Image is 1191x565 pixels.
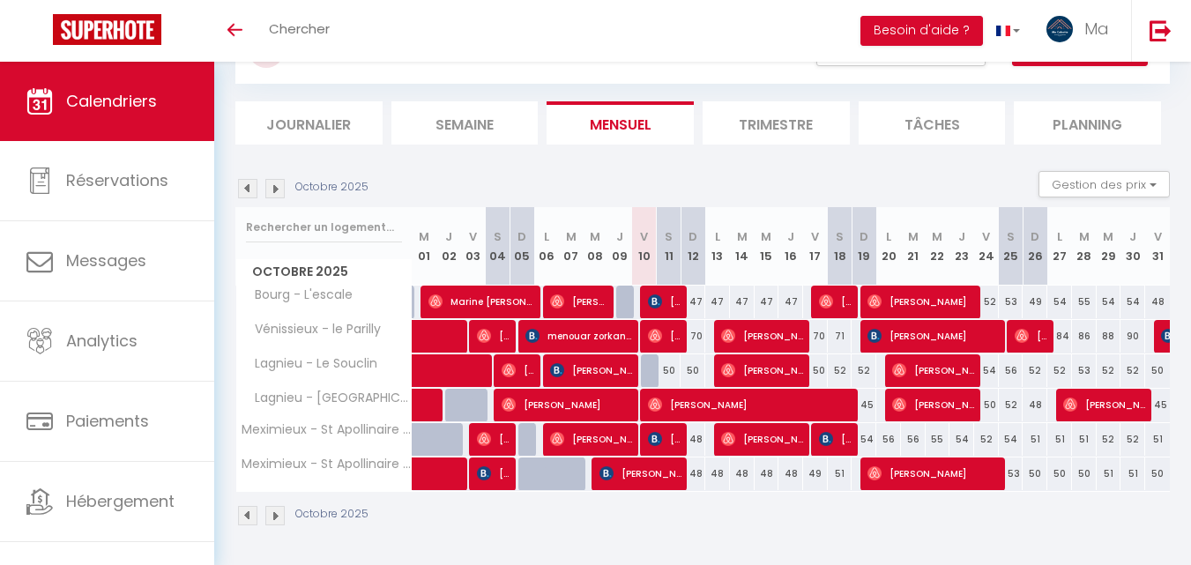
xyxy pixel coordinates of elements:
[803,320,828,353] div: 70
[66,330,138,352] span: Analytics
[974,286,999,318] div: 52
[584,207,608,286] th: 08
[419,228,429,245] abbr: M
[828,207,852,286] th: 18
[1097,354,1121,387] div: 52
[721,319,803,353] span: [PERSON_NAME]
[974,207,999,286] th: 24
[705,207,730,286] th: 13
[657,354,681,387] div: 50
[926,207,950,286] th: 22
[761,228,771,245] abbr: M
[721,422,803,456] span: [PERSON_NAME]
[1046,16,1073,42] img: ...
[949,423,974,456] div: 54
[778,207,803,286] th: 16
[1072,457,1097,490] div: 50
[428,285,535,318] span: Marine [PERSON_NAME]
[705,286,730,318] div: 47
[926,423,950,456] div: 55
[681,354,705,387] div: 50
[1072,207,1097,286] th: 28
[1097,423,1121,456] div: 52
[1084,18,1109,40] span: Ma
[819,285,852,318] span: [PERSON_NAME]
[1145,423,1170,456] div: 51
[239,389,415,408] span: Lagnieu - [GEOGRAPHIC_DATA]
[778,457,803,490] div: 48
[1072,354,1097,387] div: 53
[974,389,999,421] div: 50
[239,457,415,471] span: Meximieux - St Apollinaire N°3
[1023,457,1047,490] div: 50
[66,249,146,271] span: Messages
[648,285,681,318] span: [PERSON_NAME]
[999,389,1024,421] div: 52
[494,228,502,245] abbr: S
[778,286,803,318] div: 47
[239,286,357,305] span: Bourg - L'escale
[901,423,926,456] div: 56
[852,423,876,456] div: 54
[502,388,633,421] span: [PERSON_NAME]
[607,207,632,286] th: 09
[811,228,819,245] abbr: V
[1079,228,1090,245] abbr: M
[901,207,926,286] th: 21
[1063,388,1145,421] span: [PERSON_NAME]
[859,101,1006,145] li: Tâches
[1038,171,1170,197] button: Gestion des prix
[1103,228,1113,245] abbr: M
[681,423,705,456] div: 48
[932,228,942,245] abbr: M
[819,422,852,456] span: [PERSON_NAME]
[1145,354,1170,387] div: 50
[876,423,901,456] div: 56
[681,320,705,353] div: 70
[860,228,868,245] abbr: D
[648,388,853,421] span: [PERSON_NAME]
[1120,286,1145,318] div: 54
[239,354,382,374] span: Lagnieu - Le Souclin
[1047,207,1072,286] th: 27
[1023,286,1047,318] div: 49
[1097,320,1121,353] div: 88
[486,207,510,286] th: 04
[1047,423,1072,456] div: 51
[1007,228,1015,245] abbr: S
[599,457,681,490] span: [PERSON_NAME] et [PERSON_NAME]
[974,423,999,456] div: 52
[860,16,983,46] button: Besoin d'aide ?
[755,457,779,490] div: 48
[1145,207,1170,286] th: 31
[1057,228,1062,245] abbr: L
[477,422,510,456] span: [PERSON_NAME]
[892,388,974,421] span: [PERSON_NAME]
[1150,19,1172,41] img: logout
[999,423,1024,456] div: 54
[681,286,705,318] div: 47
[616,228,623,245] abbr: J
[1145,457,1170,490] div: 50
[1097,286,1121,318] div: 54
[550,422,632,456] span: [PERSON_NAME]
[828,354,852,387] div: 52
[974,354,999,387] div: 54
[787,228,794,245] abbr: J
[502,353,534,387] span: [PERSON_NAME]
[1023,389,1047,421] div: 48
[1097,207,1121,286] th: 29
[1047,320,1072,353] div: 84
[828,320,852,353] div: 71
[958,228,965,245] abbr: J
[66,410,149,432] span: Paiements
[999,286,1024,318] div: 53
[550,353,632,387] span: [PERSON_NAME]
[803,207,828,286] th: 17
[391,101,539,145] li: Semaine
[886,228,891,245] abbr: L
[867,457,999,490] span: [PERSON_NAME]
[246,212,402,243] input: Rechercher un logement...
[1120,423,1145,456] div: 52
[892,353,974,387] span: [PERSON_NAME]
